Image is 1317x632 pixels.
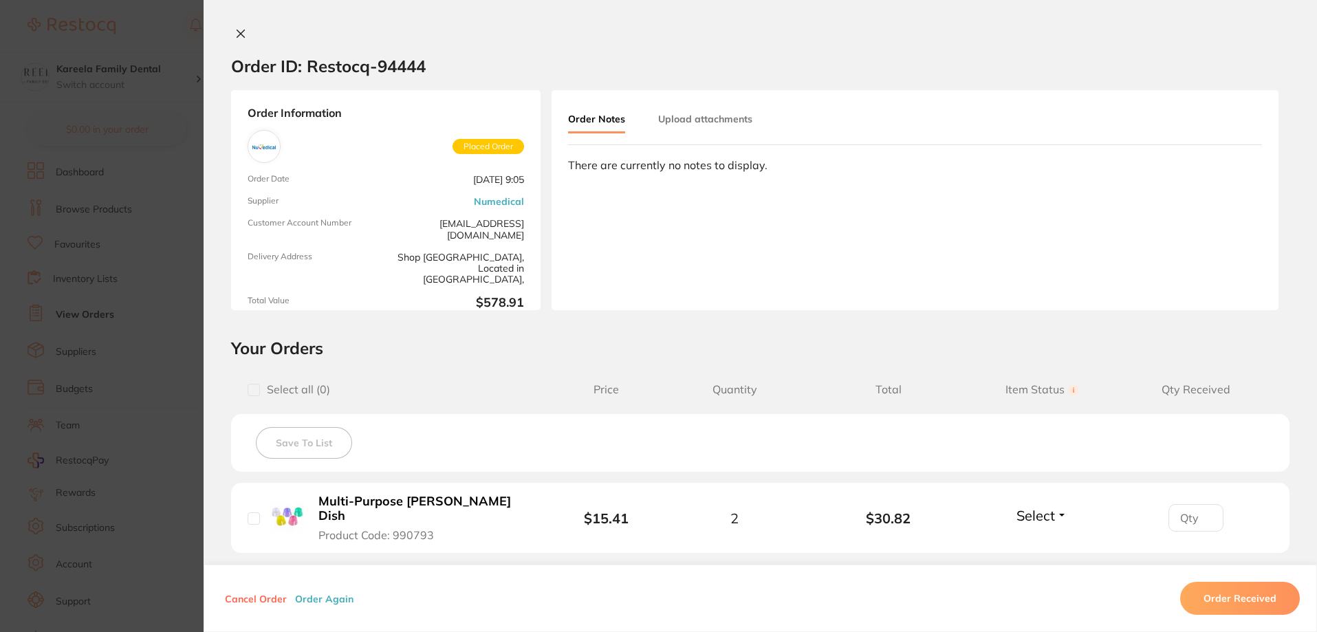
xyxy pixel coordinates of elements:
[260,383,330,396] span: Select all ( 0 )
[248,174,380,185] span: Order Date
[1180,582,1300,615] button: Order Received
[1168,504,1223,532] input: Qty
[318,529,434,541] span: Product Code: 990793
[248,107,524,119] strong: Order Information
[391,174,524,185] span: [DATE] 9:05
[555,383,657,396] span: Price
[568,159,1262,171] div: There are currently no notes to display.
[251,133,277,160] img: Numedical
[291,592,358,604] button: Order Again
[730,510,739,526] span: 2
[1016,507,1055,524] span: Select
[248,296,380,310] span: Total Value
[584,510,629,527] b: $15.41
[248,218,380,240] span: Customer Account Number
[1012,507,1071,524] button: Select
[248,196,380,207] span: Supplier
[1119,383,1273,396] span: Qty Received
[221,592,291,604] button: Cancel Order
[256,427,352,459] button: Save To List
[391,218,524,240] span: [EMAIL_ADDRESS][DOMAIN_NAME]
[812,510,966,526] b: $30.82
[391,296,524,310] b: $578.91
[391,252,524,285] span: Shop [GEOGRAPHIC_DATA], Located in [GEOGRAPHIC_DATA],
[231,56,426,76] h2: Order ID: Restocq- 94444
[474,196,524,207] a: Numedical
[568,107,625,133] button: Order Notes
[248,252,380,285] span: Delivery Address
[966,383,1120,396] span: Item Status
[318,494,531,523] b: Multi-Purpose [PERSON_NAME] Dish
[658,107,752,131] button: Upload attachments
[453,139,524,154] span: Placed Order
[812,383,966,396] span: Total
[314,494,535,542] button: Multi-Purpose [PERSON_NAME] Dish Product Code: 990793
[231,338,1289,358] h2: Your Orders
[270,500,304,534] img: Multi-Purpose Dappen Dish
[657,383,812,396] span: Quantity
